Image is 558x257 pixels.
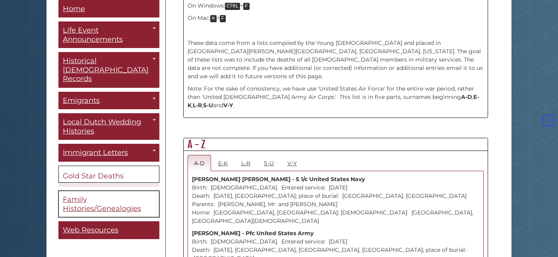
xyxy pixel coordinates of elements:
a: E-K [212,155,234,171]
span: Local Dutch Wedding Histories [63,118,141,136]
strong: [PERSON_NAME] [PERSON_NAME] - S 1/c United States Navy [192,176,365,183]
p: Note: For the sake of consistency, we have use 'United States Air Force' for the entire war perio... [188,85,484,110]
p: On Mac: + [188,14,484,23]
span: Life Event Announcements [63,26,123,44]
a: Family Histories/Genealogies [58,191,159,218]
a: Life Event Announcements [58,22,159,48]
a: Historical [DEMOGRAPHIC_DATA] Records [58,52,159,88]
strong: [PERSON_NAME] - Pfc United States Army [192,230,314,237]
kbd: F [220,15,226,22]
h2: A - Z [184,138,488,151]
span: Gold Star Deaths [63,172,124,180]
p: These data come from a lists compiled by the Young [DEMOGRAPHIC_DATA] and placed in [GEOGRAPHIC_D... [188,39,484,81]
span: Immigrant Letters [63,149,128,157]
a: Web Resources [58,222,159,240]
a: Back to Top [541,117,556,124]
a: S-U [258,155,280,171]
strong: V-Y [223,102,233,109]
a: V-Y [281,155,303,171]
span: Emigrants [63,96,100,105]
span: Historical [DEMOGRAPHIC_DATA] Records [63,57,149,83]
a: Local Dutch Wedding Histories [58,114,159,140]
a: A-D [188,155,211,171]
span: Web Resources [63,226,118,235]
p: On Windows: + [188,2,484,10]
a: L-R [235,155,257,171]
a: Emigrants [58,92,159,110]
kbd: CTRL [225,3,240,10]
span: Family Histories/Genealogies [63,195,141,213]
kbd: F [243,3,250,10]
strong: S-U [203,102,213,109]
a: Gold Star Deaths [58,166,159,183]
a: Immigrant Letters [58,144,159,162]
span: Home [63,4,85,13]
strong: L-R [193,102,202,109]
strong: A-D [461,93,472,100]
p: Birth: [DEMOGRAPHIC_DATA]. Entered service: [DATE] Death: [DATE], [GEOGRAPHIC_DATA]; place of bur... [192,175,479,225]
kbd: ⌘ [210,15,217,22]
